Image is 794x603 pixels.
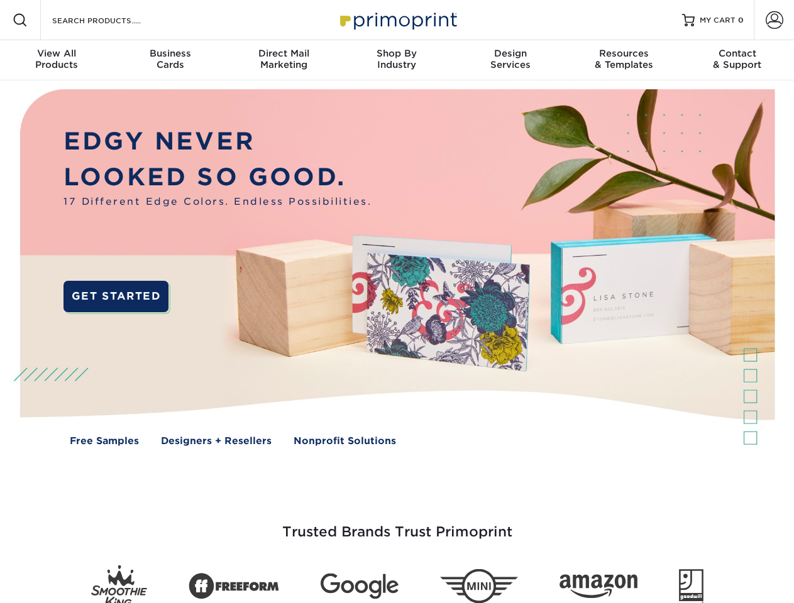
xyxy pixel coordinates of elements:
div: Services [454,48,567,70]
span: Design [454,48,567,59]
img: Goodwill [679,569,703,603]
a: Nonprofit Solutions [294,434,396,448]
div: & Templates [567,48,680,70]
a: Resources& Templates [567,40,680,80]
input: SEARCH PRODUCTS..... [51,13,174,28]
p: EDGY NEVER [63,124,372,160]
div: Marketing [227,48,340,70]
a: BusinessCards [113,40,226,80]
h3: Trusted Brands Trust Primoprint [30,494,765,555]
div: & Support [681,48,794,70]
a: Contact& Support [681,40,794,80]
a: DesignServices [454,40,567,80]
span: Business [113,48,226,59]
img: Google [321,573,399,599]
span: Direct Mail [227,48,340,59]
div: Cards [113,48,226,70]
a: Free Samples [70,434,139,448]
span: 17 Different Edge Colors. Endless Possibilities. [63,195,372,209]
img: Amazon [560,575,637,599]
span: Resources [567,48,680,59]
a: GET STARTED [63,281,168,312]
span: 0 [738,16,744,24]
span: Shop By [340,48,453,59]
img: Primoprint [334,6,460,33]
a: Designers + Resellers [161,434,272,448]
span: Contact [681,48,794,59]
div: Industry [340,48,453,70]
p: LOOKED SO GOOD. [63,160,372,195]
a: Direct MailMarketing [227,40,340,80]
span: MY CART [700,15,736,26]
a: Shop ByIndustry [340,40,453,80]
